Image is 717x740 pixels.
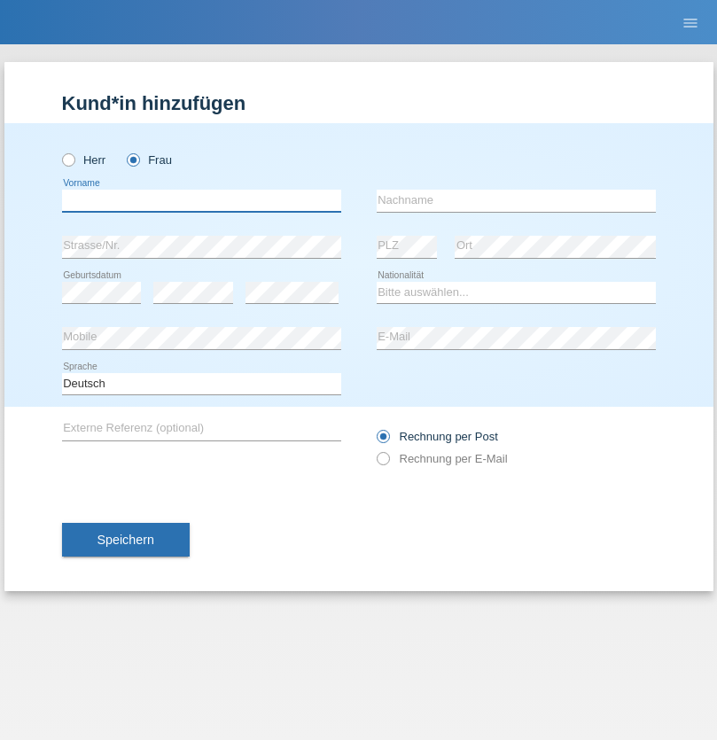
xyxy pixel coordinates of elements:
h1: Kund*in hinzufügen [62,92,656,114]
label: Herr [62,153,106,167]
a: menu [673,17,708,27]
input: Frau [127,153,138,165]
i: menu [682,14,699,32]
label: Frau [127,153,172,167]
button: Speichern [62,523,190,557]
label: Rechnung per E-Mail [377,452,508,465]
span: Speichern [97,533,154,547]
input: Rechnung per Post [377,430,388,452]
label: Rechnung per Post [377,430,498,443]
input: Herr [62,153,74,165]
input: Rechnung per E-Mail [377,452,388,474]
